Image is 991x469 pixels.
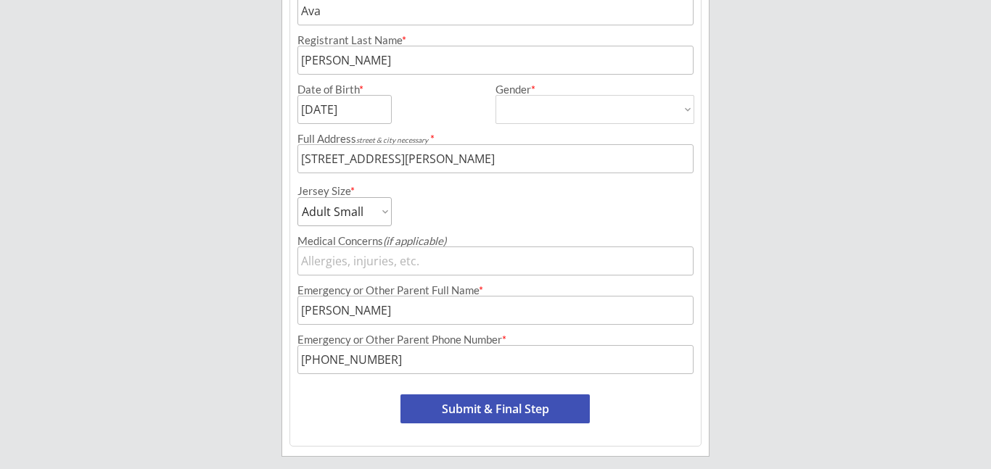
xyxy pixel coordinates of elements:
[356,136,428,144] em: street & city necessary
[297,236,694,246] div: Medical Concerns
[297,186,372,196] div: Jersey Size
[297,334,694,345] div: Emergency or Other Parent Phone Number
[297,246,694,275] input: Allergies, injuries, etc.
[400,394,590,423] button: Submit & Final Step
[297,84,372,95] div: Date of Birth
[495,84,694,95] div: Gender
[297,285,694,296] div: Emergency or Other Parent Full Name
[383,234,446,247] em: (if applicable)
[297,144,694,173] input: Street, City, Province/State
[297,133,694,144] div: Full Address
[297,35,694,46] div: Registrant Last Name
